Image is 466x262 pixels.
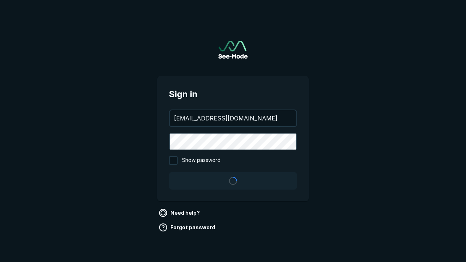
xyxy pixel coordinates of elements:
a: Forgot password [157,222,218,233]
a: Need help? [157,207,203,219]
span: Sign in [169,88,297,101]
a: Go to sign in [218,41,248,59]
img: See-Mode Logo [218,41,248,59]
input: your@email.com [170,110,296,126]
span: Show password [182,156,221,165]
